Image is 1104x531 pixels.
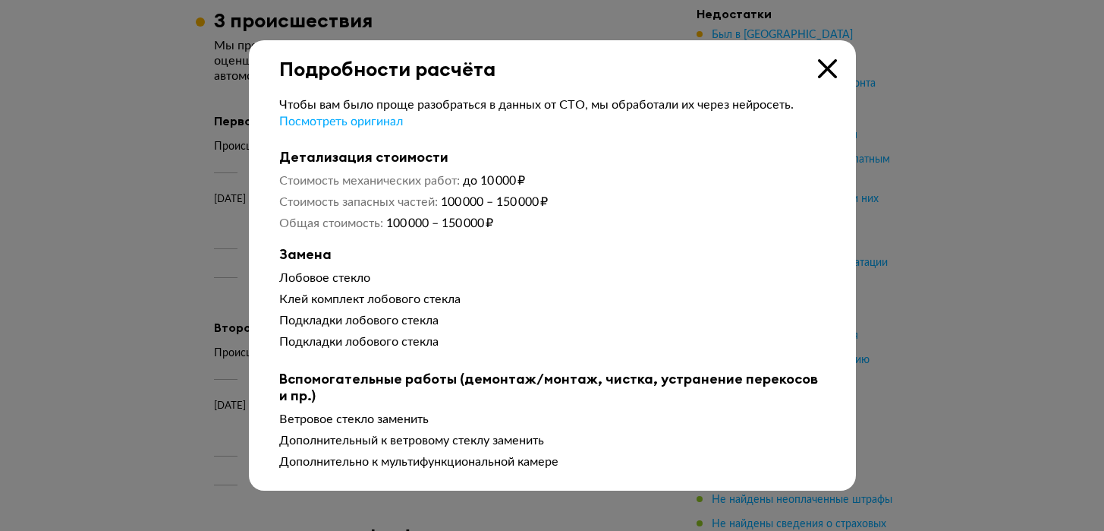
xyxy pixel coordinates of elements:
span: Посмотреть оригинал [279,115,403,128]
dt: Общая стоимость [279,216,383,231]
span: до 10 000 ₽ [463,175,525,187]
b: Замена [279,246,826,263]
span: 100 000 – 150 000 ₽ [386,217,493,229]
div: Лобовое стекло [279,270,826,286]
span: 100 000 – 150 000 ₽ [441,196,548,208]
div: Ветровое стекло заменить [279,412,826,427]
div: Подкладки лобового стекла [279,334,826,349]
span: Чтобы вам было проще разобраться в данных от СТО, мы обработали их через нейросеть. [279,99,794,111]
div: Подробности расчёта [249,40,856,81]
dt: Стоимость механических работ [279,173,460,188]
div: Подкладки лобового стекла [279,313,826,328]
div: Дополнительно к мультифункциональной камере [279,454,826,469]
dt: Стоимость запасных частей [279,194,438,210]
div: Клей комплект лобового стекла [279,292,826,307]
b: Вспомогательные работы (демонтаж/монтаж, чистка, устранение перекосов и пр.) [279,371,826,404]
b: Детализация стоимости [279,149,826,166]
div: Дополнительный к ветровому стеклу заменить [279,433,826,448]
